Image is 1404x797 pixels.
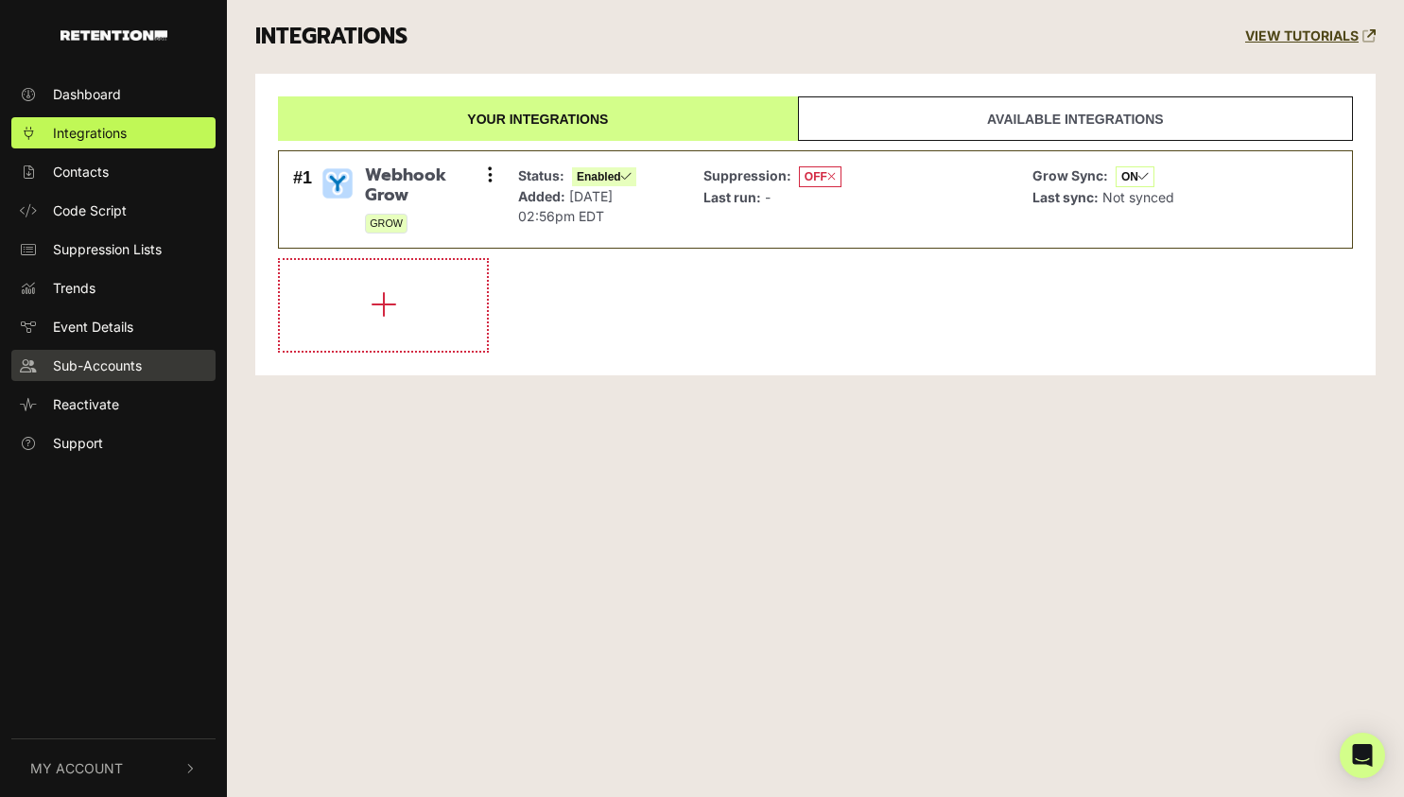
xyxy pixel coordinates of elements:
[53,239,162,259] span: Suppression Lists
[11,427,216,459] a: Support
[53,433,103,453] span: Support
[320,165,355,201] img: Webhook Grow
[278,96,798,141] a: Your integrations
[255,24,407,50] h3: INTEGRATIONS
[765,189,771,205] span: -
[11,311,216,342] a: Event Details
[518,188,565,204] strong: Added:
[293,165,312,234] div: #1
[53,355,142,375] span: Sub-Accounts
[518,167,564,183] strong: Status:
[365,214,407,234] span: GROW
[53,200,127,220] span: Code Script
[11,739,216,797] button: My Account
[1245,28,1376,44] a: VIEW TUTORIALS
[11,389,216,420] a: Reactivate
[799,166,841,187] span: OFF
[53,394,119,414] span: Reactivate
[11,195,216,226] a: Code Script
[53,123,127,143] span: Integrations
[1032,167,1108,183] strong: Grow Sync:
[518,188,613,224] span: [DATE] 02:56pm EDT
[30,758,123,778] span: My Account
[1032,189,1099,205] strong: Last sync:
[572,167,636,186] span: Enabled
[11,350,216,381] a: Sub-Accounts
[1102,189,1174,205] span: Not synced
[53,162,109,182] span: Contacts
[61,30,167,41] img: Retention.com
[11,117,216,148] a: Integrations
[365,165,490,206] span: Webhook Grow
[703,167,791,183] strong: Suppression:
[11,272,216,303] a: Trends
[1340,733,1385,778] div: Open Intercom Messenger
[11,78,216,110] a: Dashboard
[798,96,1353,141] a: Available integrations
[11,156,216,187] a: Contacts
[1116,166,1154,187] span: ON
[11,234,216,265] a: Suppression Lists
[53,317,133,337] span: Event Details
[53,84,121,104] span: Dashboard
[53,278,95,298] span: Trends
[703,189,761,205] strong: Last run:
